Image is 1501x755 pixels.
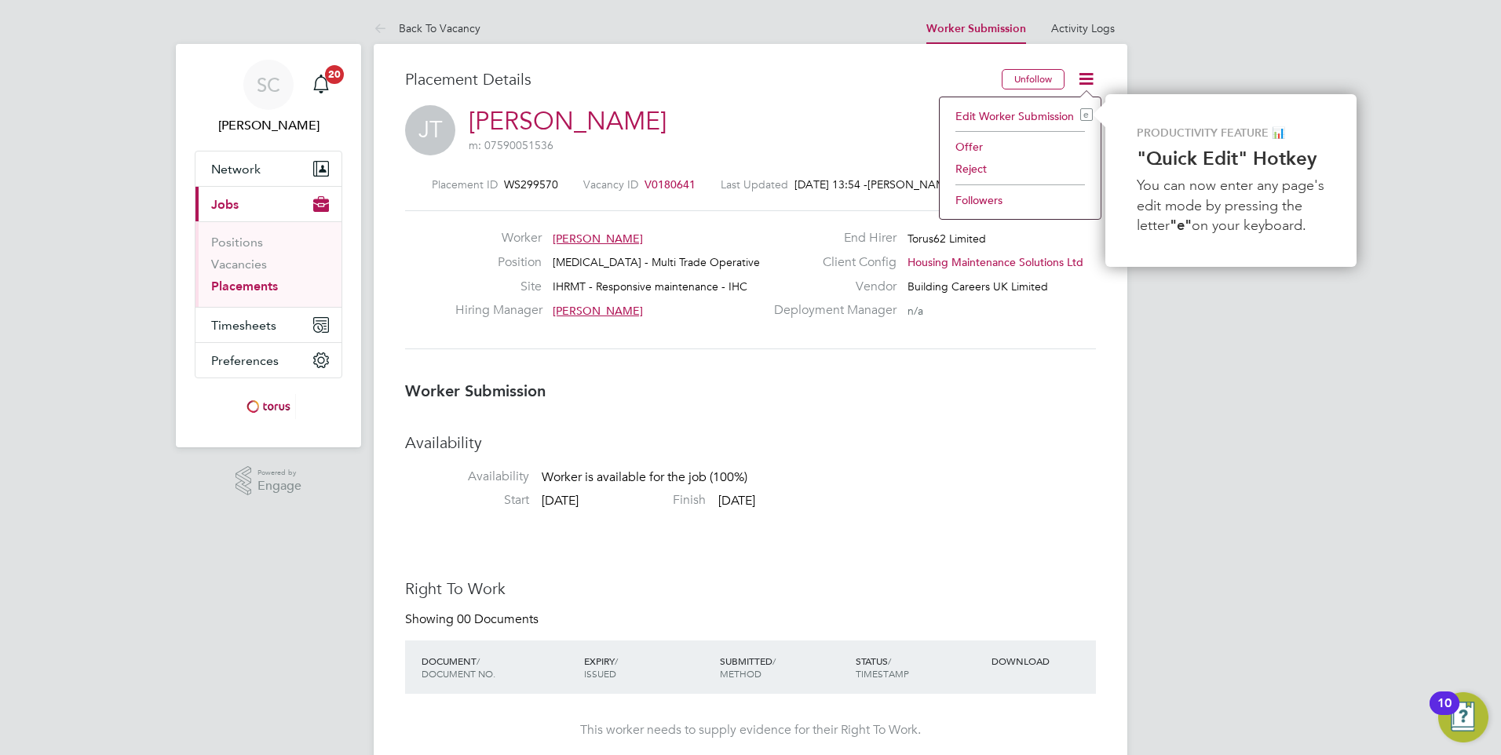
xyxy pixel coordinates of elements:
li: Offer [948,136,1093,158]
span: Torus62 Limited [908,232,986,246]
span: [DATE] [718,493,755,509]
label: Worker [455,230,542,246]
label: Vendor [765,279,897,295]
h3: Availability [405,432,1096,453]
span: [PERSON_NAME] [553,232,643,246]
a: Go to home page [195,394,342,419]
div: DOCUMENT [418,647,580,688]
span: DOCUMENT NO. [422,667,495,680]
b: Worker Submission [405,381,546,400]
span: 20 [325,65,344,84]
div: SUBMITTED [716,647,852,688]
div: Showing [405,611,542,628]
div: STATUS [852,647,988,688]
span: Network [211,162,261,177]
span: Powered by [257,466,301,480]
span: IHRMT - Responsive maintenance - IHC [553,279,747,294]
a: Back To Vacancy [374,21,480,35]
span: Steve Cruickshank [195,116,342,135]
div: 10 [1437,703,1452,724]
span: JT [405,105,455,155]
nav: Main navigation [176,44,361,447]
label: Finish [582,492,706,509]
li: Edit Worker Submission [948,105,1093,127]
label: Client Config [765,254,897,271]
strong: "Quick Edit" Hotkey [1137,147,1317,170]
div: EXPIRY [580,647,716,688]
span: You can now enter any page's edit mode by pressing the letter [1137,177,1328,233]
span: Preferences [211,353,279,368]
span: [MEDICAL_DATA] - Multi Trade Operative [553,255,760,269]
li: Reject [948,158,1093,180]
label: Site [455,279,542,295]
span: [DATE] [542,493,579,509]
span: Timesheets [211,318,276,333]
button: Open Resource Center, 10 new notifications [1438,692,1488,742]
span: Jobs [211,197,239,212]
a: Worker Submission [926,22,1026,35]
span: [PERSON_NAME] [867,177,955,191]
span: m: 07590051536 [469,138,553,152]
i: e [1080,108,1093,121]
span: WS299570 [504,177,558,191]
label: End Hirer [765,230,897,246]
p: PRODUCTIVITY FEATURE 📊 [1137,126,1325,141]
label: Last Updated [721,177,788,191]
li: Followers [948,189,1093,211]
label: Vacancy ID [583,177,638,191]
span: Housing Maintenance Solutions Ltd [908,255,1083,269]
a: [PERSON_NAME] [469,106,667,137]
a: Placements [211,279,278,294]
span: [PERSON_NAME] [553,304,643,318]
span: SC [257,75,280,95]
span: n/a [908,304,923,318]
a: Go to account details [195,60,342,135]
span: / [772,655,776,667]
span: 00 Documents [457,611,539,627]
label: Deployment Manager [765,302,897,319]
span: ISSUED [584,667,616,680]
span: V0180641 [645,177,696,191]
div: This worker needs to supply evidence for their Right To Work. [421,722,1080,739]
span: METHOD [720,667,761,680]
span: TIMESTAMP [856,667,909,680]
h3: Placement Details [405,69,990,89]
button: Unfollow [1002,69,1065,89]
span: / [615,655,618,667]
label: Start [405,492,529,509]
h3: Right To Work [405,578,1096,599]
span: / [888,655,891,667]
span: Building Careers UK Limited [908,279,1048,294]
a: Positions [211,235,263,250]
span: on your keyboard. [1192,217,1306,234]
div: Quick Edit Hotkey [1105,94,1357,267]
span: / [477,655,480,667]
strong: "e" [1170,217,1192,234]
label: Availability [405,469,529,485]
span: Worker is available for the job (100%) [542,470,747,486]
a: Vacancies [211,257,267,272]
a: Activity Logs [1051,21,1115,35]
span: Engage [257,480,301,493]
img: torus-logo-retina.png [241,394,296,419]
div: DOWNLOAD [988,647,1096,675]
label: Hiring Manager [455,302,542,319]
label: Position [455,254,542,271]
label: Placement ID [432,177,498,191]
span: [DATE] 13:54 - [794,177,867,191]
